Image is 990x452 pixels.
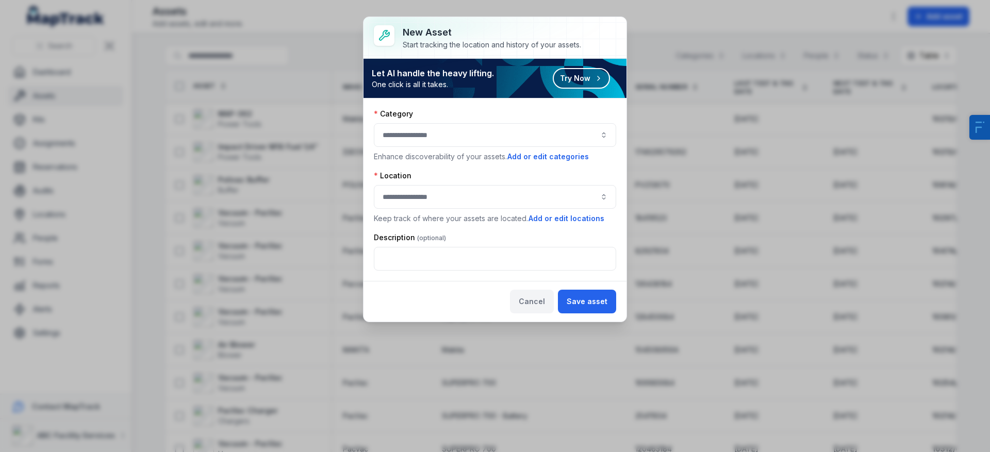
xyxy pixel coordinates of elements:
[374,213,616,224] p: Keep track of where your assets are located.
[510,290,554,313] button: Cancel
[374,151,616,162] p: Enhance discoverability of your assets.
[403,40,581,50] div: Start tracking the location and history of your assets.
[372,67,494,79] strong: Let AI handle the heavy lifting.
[372,79,494,90] span: One click is all it takes.
[528,213,605,224] button: Add or edit locations
[374,232,446,243] label: Description
[374,171,411,181] label: Location
[553,68,610,89] button: Try Now
[374,109,413,119] label: Category
[558,290,616,313] button: Save asset
[403,25,581,40] h3: New asset
[507,151,589,162] button: Add or edit categories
